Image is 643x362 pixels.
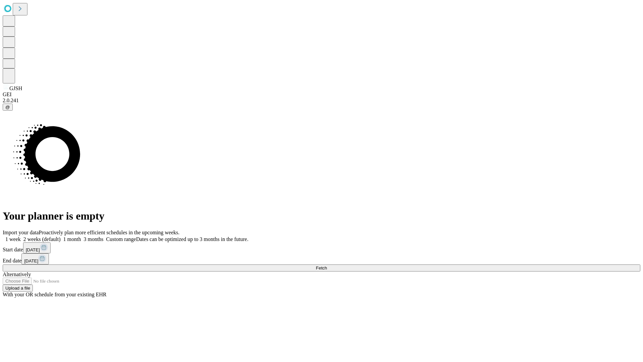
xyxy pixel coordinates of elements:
span: With your OR schedule from your existing EHR [3,292,106,297]
span: Proactively plan more efficient schedules in the upcoming weeks. [39,230,180,235]
span: Dates can be optimized up to 3 months in the future. [136,236,248,242]
button: Fetch [3,264,640,271]
button: [DATE] [23,242,51,253]
button: Upload a file [3,285,33,292]
span: 1 month [63,236,81,242]
span: Import your data [3,230,39,235]
span: [DATE] [24,258,38,263]
span: [DATE] [26,247,40,252]
span: Custom range [106,236,136,242]
h1: Your planner is empty [3,210,640,222]
span: Fetch [316,265,327,270]
span: Alternatively [3,271,31,277]
button: [DATE] [21,253,49,264]
div: End date [3,253,640,264]
button: @ [3,104,13,111]
span: 2 weeks (default) [23,236,61,242]
div: Start date [3,242,640,253]
div: GEI [3,92,640,98]
span: @ [5,105,10,110]
span: 3 months [84,236,103,242]
div: 2.0.241 [3,98,640,104]
span: 1 week [5,236,21,242]
span: GJSH [9,85,22,91]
